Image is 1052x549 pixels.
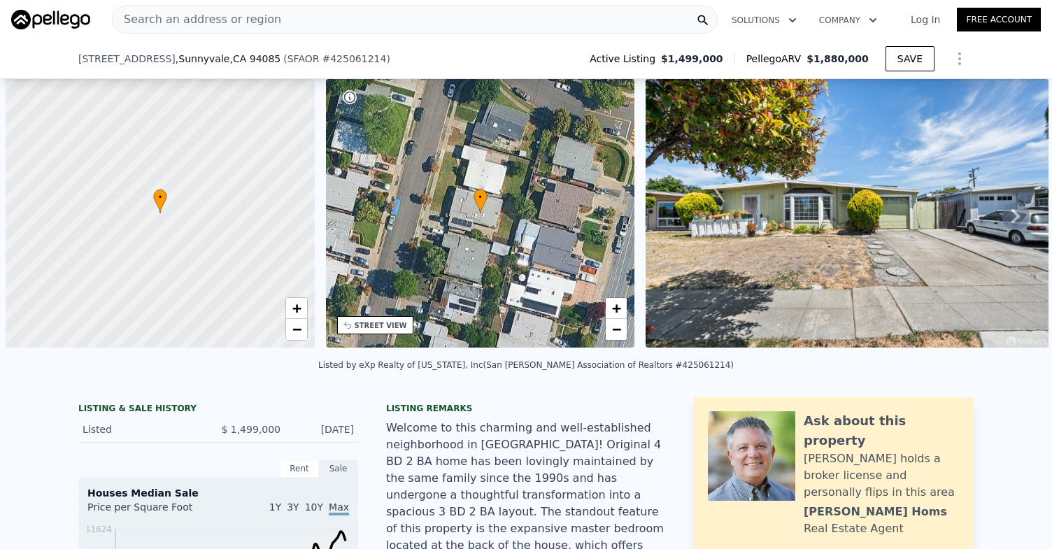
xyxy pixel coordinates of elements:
div: Price per Square Foot [87,500,218,522]
a: Log In [894,13,957,27]
div: • [474,189,488,213]
span: 1Y [269,501,281,513]
div: LISTING & SALE HISTORY [78,403,358,417]
a: Zoom in [286,298,307,319]
span: $1,499,000 [661,52,723,66]
span: • [474,191,488,204]
a: Zoom in [606,298,627,319]
img: Pellego [11,10,90,29]
button: SAVE [886,46,934,71]
a: Zoom out [286,319,307,340]
button: Solutions [720,8,808,33]
div: Sale [319,459,358,478]
a: Free Account [957,8,1041,31]
div: [DATE] [292,422,354,436]
span: SFAOR [287,53,320,64]
span: − [292,320,301,338]
span: , Sunnyvale [176,52,280,66]
a: Zoom out [606,319,627,340]
div: Listed by eXp Realty of [US_STATE], Inc (San [PERSON_NAME] Association of Realtors #425061214) [318,360,734,370]
span: Max [329,501,349,515]
span: $1,880,000 [806,53,869,64]
div: Listed [83,422,207,436]
div: Listing remarks [386,403,666,414]
img: Sale: 167305859 Parcel: 30516077 [646,79,1049,348]
div: Rent [280,459,319,478]
button: Company [808,8,888,33]
div: ( ) [283,52,390,66]
div: STREET VIEW [355,320,407,331]
span: 3Y [287,501,299,513]
span: # 425061214 [322,53,386,64]
div: Houses Median Sale [87,486,349,500]
span: [STREET_ADDRESS] [78,52,176,66]
tspan: $1624 [85,525,112,534]
span: Active Listing [590,52,661,66]
button: Show Options [946,45,974,73]
span: Search an address or region [113,11,281,28]
div: • [153,189,167,213]
span: $ 1,499,000 [221,424,280,435]
span: Pellego ARV [746,52,807,66]
div: Ask about this property [804,411,960,450]
span: − [612,320,621,338]
span: , CA 94085 [229,53,280,64]
div: Real Estate Agent [804,520,904,537]
span: + [292,299,301,317]
span: + [612,299,621,317]
div: [PERSON_NAME] holds a broker license and personally flips in this area [804,450,960,501]
span: • [153,191,167,204]
span: 10Y [305,501,323,513]
div: [PERSON_NAME] Homs [804,504,947,520]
